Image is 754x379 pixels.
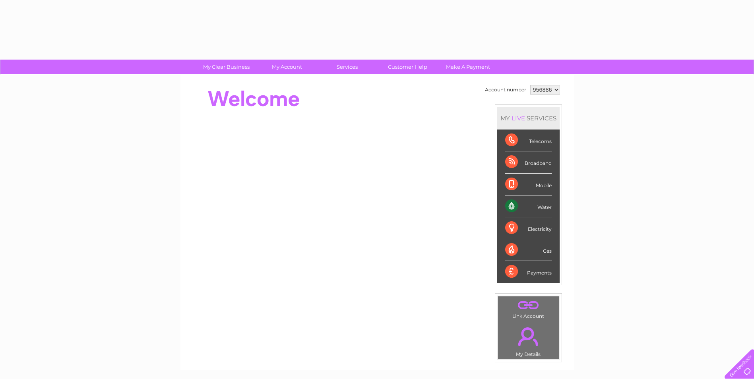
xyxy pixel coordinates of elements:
div: Payments [505,261,552,282]
div: Broadband [505,151,552,173]
td: Account number [483,83,528,97]
div: Gas [505,239,552,261]
div: Electricity [505,217,552,239]
a: . [500,323,557,350]
a: Services [314,60,380,74]
td: Link Account [498,296,559,321]
a: . [500,298,557,312]
td: My Details [498,321,559,360]
a: Make A Payment [435,60,501,74]
a: Customer Help [375,60,440,74]
div: Mobile [505,174,552,195]
div: MY SERVICES [497,107,560,130]
div: LIVE [510,114,527,122]
a: My Account [254,60,320,74]
div: Telecoms [505,130,552,151]
a: My Clear Business [194,60,259,74]
div: Water [505,195,552,217]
